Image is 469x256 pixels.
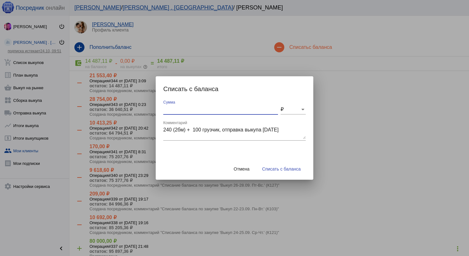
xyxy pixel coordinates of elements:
span: ₽ [281,107,284,112]
span: Отмена [234,166,249,172]
h2: Списать с баланса [163,84,306,94]
button: Списать с баланса [257,163,306,175]
span: Списать с баланса [262,166,301,172]
button: Отмена [229,163,254,175]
